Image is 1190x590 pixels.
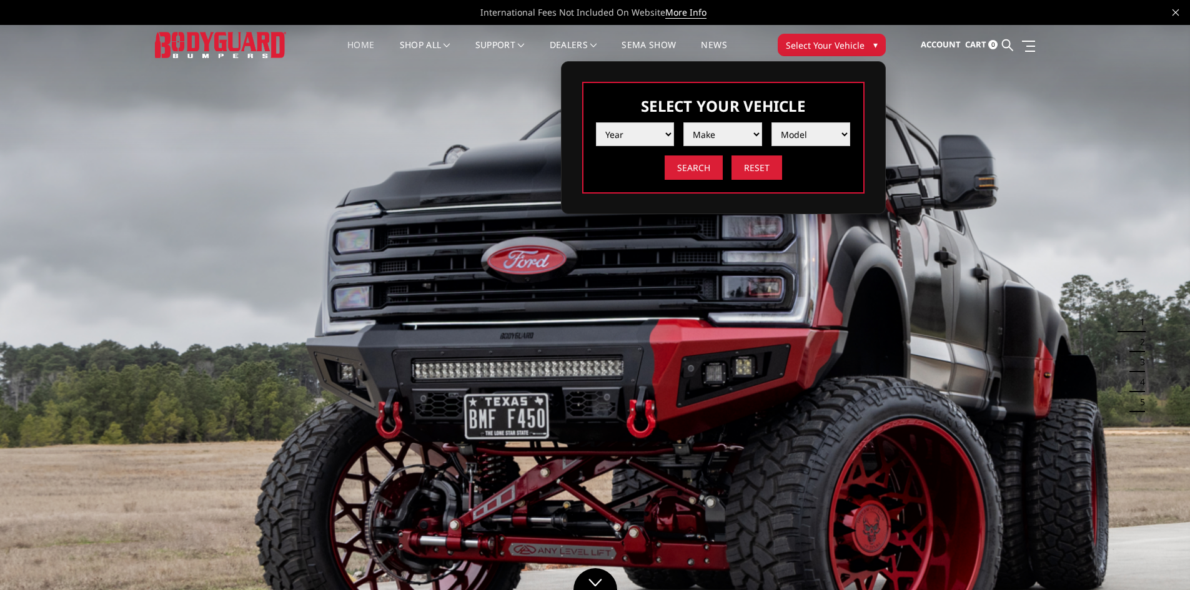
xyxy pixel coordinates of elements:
button: 3 of 5 [1133,352,1145,372]
a: shop all [400,41,450,65]
a: Support [475,41,525,65]
a: SEMA Show [622,41,676,65]
iframe: Chat Widget [1128,530,1190,590]
select: Please select the value from list. [596,122,675,146]
a: More Info [665,6,707,19]
span: Cart [965,39,986,50]
a: Account [921,28,961,62]
input: Reset [731,155,782,180]
span: 0 [988,40,998,49]
img: BODYGUARD BUMPERS [155,32,286,57]
a: Click to Down [573,568,617,590]
button: 4 of 5 [1133,372,1145,392]
button: 1 of 5 [1133,312,1145,332]
span: ▾ [873,38,878,51]
input: Search [665,155,723,180]
span: Select Your Vehicle [786,39,865,52]
a: Dealers [550,41,597,65]
a: Home [347,41,374,65]
button: Select Your Vehicle [778,34,886,56]
select: Please select the value from list. [683,122,762,146]
a: Cart 0 [965,28,998,62]
a: News [701,41,726,65]
span: Account [921,39,961,50]
h3: Select Your Vehicle [596,96,851,116]
button: 2 of 5 [1133,332,1145,352]
button: 5 of 5 [1133,392,1145,412]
